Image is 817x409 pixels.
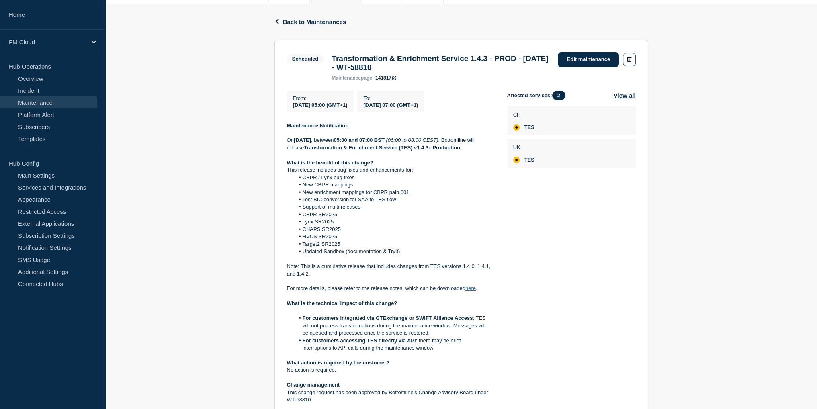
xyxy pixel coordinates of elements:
[295,203,494,211] li: Support of multi-releases
[614,91,636,100] button: View all
[287,166,494,174] p: This release includes bug fixes and enhancements for:
[332,54,550,72] h3: Transformation & Enrichment Service 1.4.3 - PROD - [DATE] - WT-58810
[363,95,418,101] p: To :
[513,124,520,131] div: affected
[294,137,311,143] strong: [DATE]
[552,91,565,100] span: 2
[513,112,534,118] p: CH
[295,315,494,337] li: : TES will not process transformations during the maintenance window. Messages will be queued and...
[304,145,428,151] strong: Transformation & Enrichment Service (TES) v1.4.3
[295,218,494,225] li: Lynx SR2025
[332,75,361,81] span: maintenance
[287,389,494,404] p: This change request has been approved by Bottomline’s Change Advisory Board under WT-58810.
[513,157,520,163] div: affected
[295,337,494,352] li: : there may be brief interruptions to API calls during the maintenance window.
[558,52,619,67] a: Edit maintenance
[513,144,534,150] p: UK
[334,137,384,143] strong: 05:00 and 07:00 BST
[295,189,494,196] li: New enrichment mappings for CBPR pain.001
[465,285,476,291] a: here
[287,366,494,374] p: No action is required.
[295,241,494,248] li: Target2 SR2025
[287,285,494,292] p: For more details, please refer to the release notes, which can be downloaded .
[287,300,397,306] strong: What is the technical impact of this change?
[295,174,494,181] li: CBPR / Lynx bug fixes
[524,157,534,163] span: TES
[287,54,324,63] span: Scheduled
[295,248,494,255] li: Updated Sandbox (documentation & TryIt)
[524,124,534,131] span: TES
[375,75,396,81] a: 141817
[293,95,348,101] p: From :
[295,211,494,218] li: CBPR SR2025
[283,18,346,25] span: Back to Maintenances
[295,181,494,188] li: New CBPR mappings
[287,263,494,278] p: Note: This is a cumulative release that includes changes from TES versions 1.4.0, 1.4.1, and 1.4.2.
[9,39,86,45] p: FM Cloud
[295,233,494,240] li: HVCS SR2025
[287,360,390,366] strong: What action is required by the customer?
[295,196,494,203] li: Test BIC conversion for SAA to TES flow
[293,102,348,108] span: [DATE] 05:00 (GMT+1)
[287,137,494,151] p: On , between , Bottomline will release in .
[507,91,569,100] span: Affected services:
[287,160,373,166] strong: What is the benefit of this change?
[295,226,494,233] li: CHAPS SR2025
[274,18,346,25] button: Back to Maintenances
[303,315,473,321] strong: For customers integrated via GTExchange or SWIFT Alliance Access
[332,75,372,81] p: page
[363,102,418,108] span: [DATE] 07:00 (GMT+1)
[303,337,416,344] strong: For customers accessing TES directly via API
[432,145,460,151] strong: Production
[287,382,340,388] strong: Change management
[287,123,349,129] strong: Maintenance Notification
[386,137,438,143] em: (06:00 to 08:00 CEST)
